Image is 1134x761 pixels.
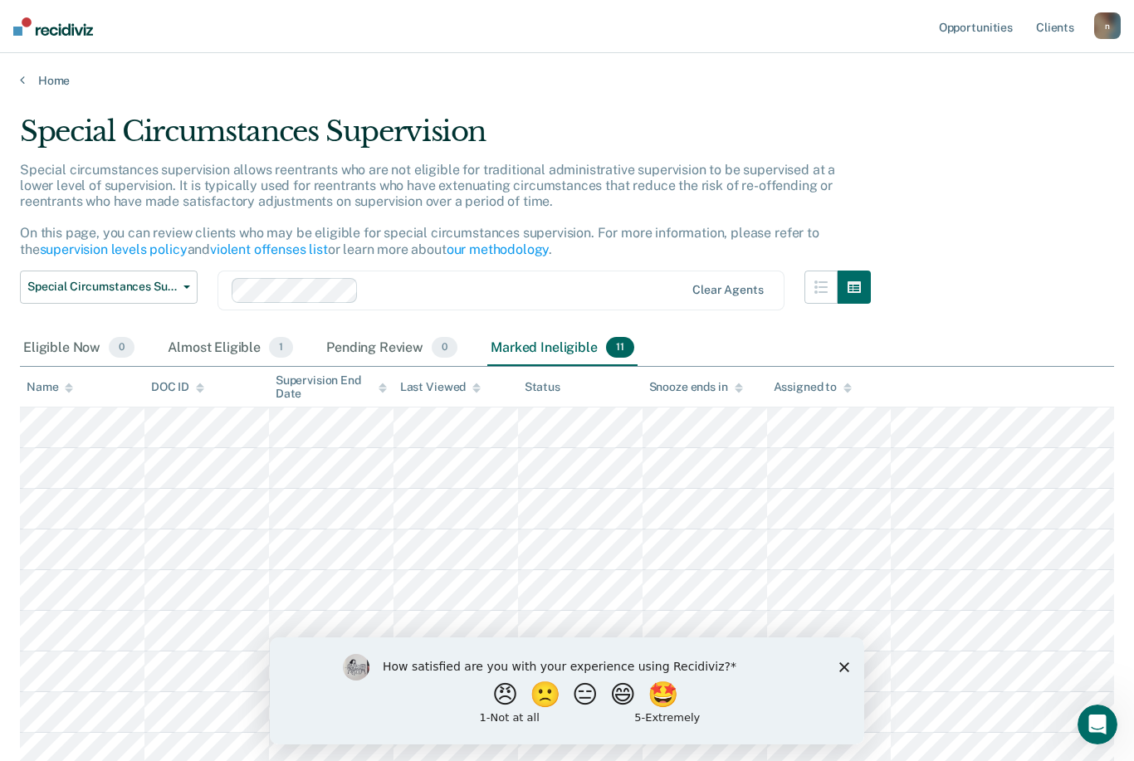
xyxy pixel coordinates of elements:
[487,330,637,367] div: Marked Ineligible11
[20,330,138,367] div: Eligible Now0
[276,373,387,402] div: Supervision End Date
[20,271,198,304] button: Special Circumstances Supervision
[27,280,177,294] span: Special Circumstances Supervision
[432,337,457,359] span: 0
[27,380,73,394] div: Name
[20,73,1114,88] a: Home
[323,330,461,367] div: Pending Review0
[692,283,763,297] div: Clear agents
[270,637,864,744] iframe: Survey by Kim from Recidiviz
[20,115,871,162] div: Special Circumstances Supervision
[606,337,634,359] span: 11
[151,380,204,394] div: DOC ID
[109,337,134,359] span: 0
[447,241,550,257] a: our methodology
[40,241,188,257] a: supervision levels policy
[269,337,293,359] span: 1
[649,380,743,394] div: Snooze ends in
[1094,12,1121,39] button: n
[164,330,296,367] div: Almost Eligible1
[210,241,328,257] a: violent offenses list
[774,380,852,394] div: Assigned to
[1078,705,1117,744] iframe: Intercom live chat
[13,17,93,36] img: Recidiviz
[400,380,481,394] div: Last Viewed
[525,380,560,394] div: Status
[20,162,835,257] p: Special circumstances supervision allows reentrants who are not eligible for traditional administ...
